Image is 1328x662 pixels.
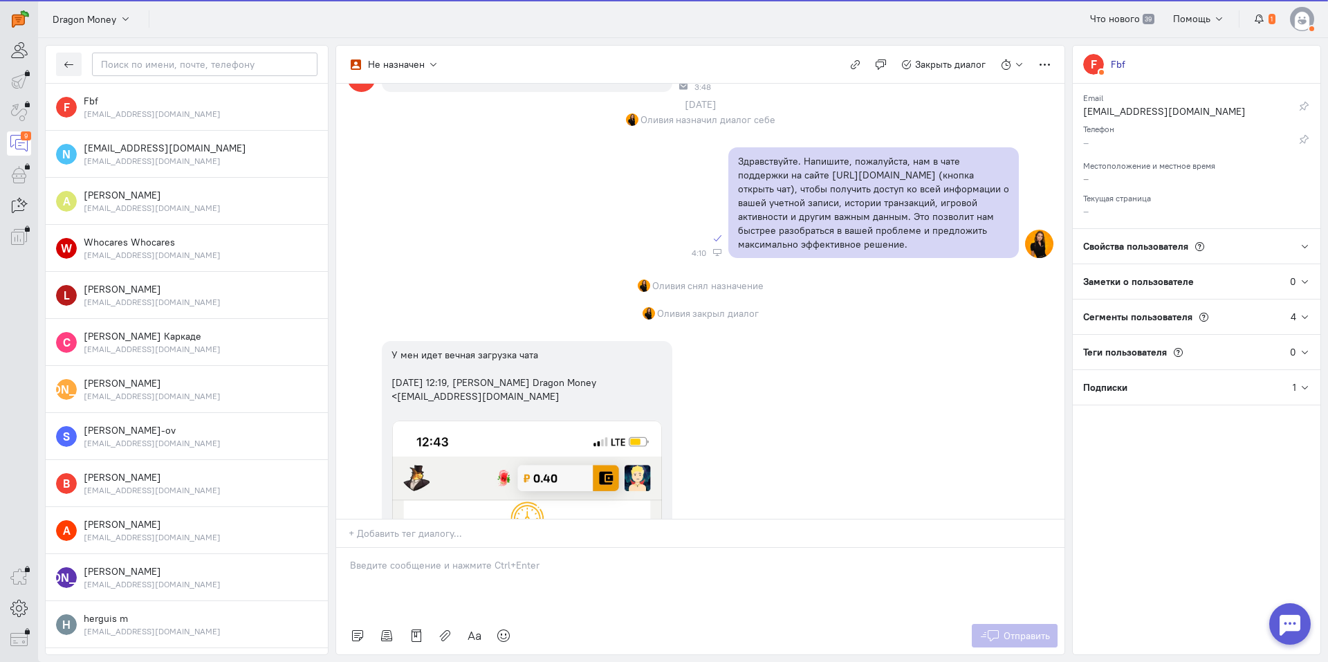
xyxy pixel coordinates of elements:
[62,147,71,161] text: N
[1083,205,1089,217] span: –
[84,437,221,449] small: slov2428@gmail.com
[657,306,690,320] span: Оливия
[84,236,175,248] span: Whocares Whocares
[84,377,161,389] span: Александр Ильин
[1291,310,1296,324] div: 4
[1290,345,1296,359] div: 0
[84,95,98,107] span: Fbf
[92,53,317,76] input: Поиск по имени, почте, телефону
[1290,7,1314,31] img: default-v4.png
[1073,370,1293,405] div: Подписки
[63,194,71,208] text: A
[358,68,366,88] text: F
[640,113,674,127] span: Оливия
[84,565,161,578] span: Александр Олегович
[84,296,221,308] small: hlebalinalyubov@gmail.com
[738,154,1009,251] p: Здравствуйте. Напишите, пожалуйста, нам в чате поддержки на сайте [URL][DOMAIN_NAME] (кнопка откр...
[972,624,1058,647] button: Отправить
[1090,12,1140,25] span: Что нового
[368,57,425,71] div: Не назначен
[1111,57,1125,71] div: Fbf
[84,612,128,625] span: herguis m
[7,131,31,156] a: 9
[1246,7,1283,30] button: 1
[692,248,706,258] span: 4:10
[84,531,221,543] small: anisimov.artem1994@gmail.com
[1083,89,1103,103] small: Email
[1083,346,1167,358] span: Теги пользователя
[84,390,221,402] small: aleksandrilin703@gmail.com
[12,10,29,28] img: carrot-quest.svg
[84,155,221,167] small: noreply@tinkoff.ru
[21,131,31,140] div: 9
[61,241,72,255] text: W
[652,279,685,293] span: Оливия
[1091,57,1097,71] text: F
[21,382,112,396] text: [PERSON_NAME]
[21,570,112,585] text: [PERSON_NAME]
[713,248,721,257] div: Веб-панель
[45,6,138,31] button: Dragon Money
[1073,264,1290,299] div: Заметки о пользователе
[1083,311,1192,323] span: Сегменты пользователя
[915,58,986,71] span: Закрыть диалог
[1082,7,1162,30] a: Что нового 39
[1083,189,1310,204] div: Текущая страница
[64,288,70,302] text: L
[84,142,246,154] span: noreply@tinkoff.ru
[84,471,161,484] span: Володя Дмитриев
[1143,14,1154,25] span: 39
[1004,629,1050,642] span: Отправить
[1290,275,1296,288] div: 0
[62,617,71,632] text: H
[63,476,70,490] text: В
[894,53,994,76] button: Закрыть диалог
[84,424,176,436] span: Sergey L-ov
[64,100,70,114] text: F
[84,484,221,496] small: vh29109@gmail.com
[1083,172,1089,185] span: –
[84,189,161,201] span: Azamat Atobulloev
[692,306,759,320] span: закрыл диалог
[84,108,221,120] small: fbf0460@gmail.com
[63,335,71,349] text: С
[343,53,446,76] button: Не назначен
[391,348,663,403] div: У мен идет вечная загрузка чата [DATE] 12:19, [PERSON_NAME] Dragon Money <[EMAIL_ADDRESS][DOMAIN_...
[84,202,221,214] small: atobulloev.azamat@mail.ru
[1269,14,1275,25] span: 1
[1083,136,1277,153] div: –
[688,279,764,293] span: снял назначение
[670,95,732,114] div: [DATE]
[84,330,201,342] span: Серега Каркаде
[679,82,688,91] div: Почта
[84,283,161,295] span: Lyubov Hlebalina
[1173,12,1210,25] span: Помощь
[1083,156,1310,172] div: Местоположение и местное время
[694,82,711,92] span: 3:48
[84,625,221,637] small: maksimlistopad351@gmail.com
[1165,7,1233,30] button: Помощь
[1083,104,1277,122] div: [EMAIL_ADDRESS][DOMAIN_NAME]
[53,12,116,26] span: Dragon Money
[84,578,221,590] small: alexandrolegovich163@icloud.com
[1083,120,1114,134] small: Телефон
[84,249,221,261] small: easypay3377@gmail.com
[1293,380,1296,394] div: 1
[63,429,70,443] text: S
[84,343,221,355] small: seregagbr73@gmail.com
[63,523,71,537] text: A
[1083,240,1188,252] span: Свойства пользователя
[676,113,775,127] span: назначил диалог себе
[84,518,161,531] span: artem anisimov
